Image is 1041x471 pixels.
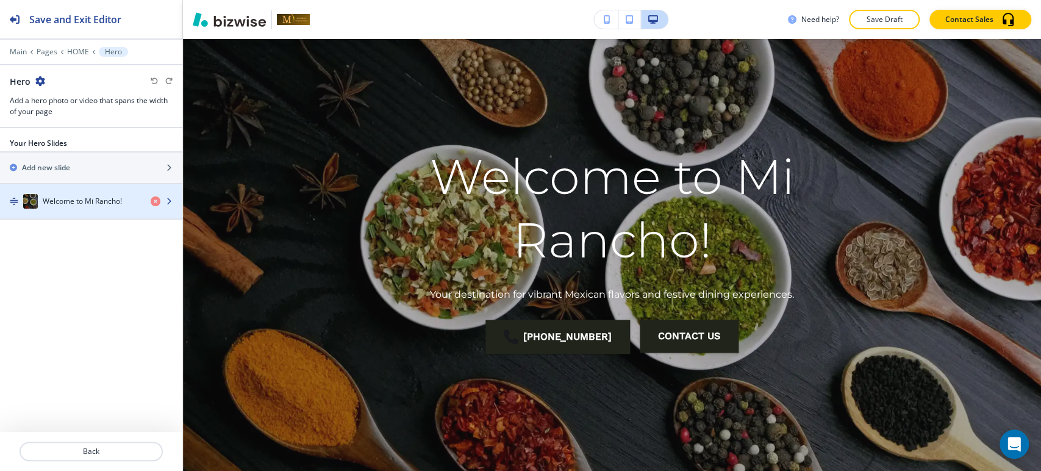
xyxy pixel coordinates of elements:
h2: Hero [10,75,30,88]
button: Hero [99,47,128,57]
p: Save Draft [865,14,904,25]
h4: Welcome to Mi Rancho! [43,196,122,207]
div: Open Intercom Messenger [1000,430,1029,459]
button: CONTACT US [640,320,739,353]
img: Bizwise Logo [193,12,266,27]
h2: Save and Exit Editor [29,12,121,27]
button: Contact Sales [929,10,1031,29]
img: Your Logo [277,14,310,24]
button: Main [10,48,27,56]
h2: Add new slide [22,162,70,173]
p: Your destination for vibrant Mexican flavors and festive dining experiences. [430,287,794,303]
p: Back [21,446,162,457]
p: Hero [105,48,122,56]
p: Contact Sales [945,14,993,25]
h3: Add a hero photo or video that spans the width of your page [10,95,173,117]
h1: Welcome to Mi Rancho! [352,145,873,272]
a: [PHONE_NUMBER] [485,320,630,354]
img: Drag [10,197,18,206]
button: Save Draft [849,10,920,29]
h2: Your Hero Slides [10,138,67,149]
h3: Need help? [801,14,839,25]
button: Pages [37,48,57,56]
button: HOME [67,48,89,56]
button: Back [20,442,163,461]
